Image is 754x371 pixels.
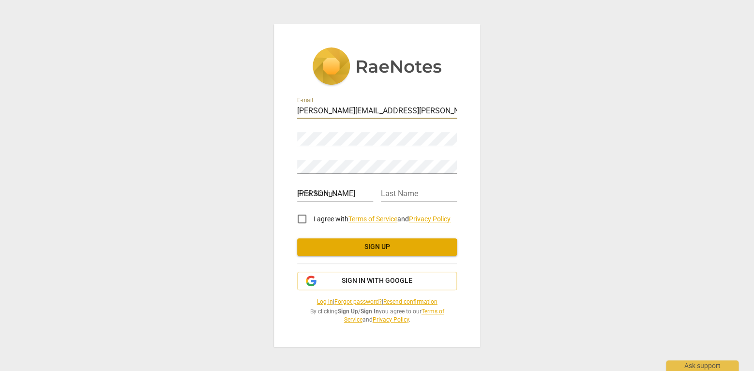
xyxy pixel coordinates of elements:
a: Terms of Service [348,215,397,223]
span: By clicking / you agree to our and . [297,308,457,324]
a: Log in [317,298,333,305]
a: Privacy Policy [373,316,409,323]
a: Privacy Policy [409,215,451,223]
button: Sign in with Google [297,272,457,290]
div: Ask support [666,360,739,371]
span: | | [297,298,457,306]
a: Forgot password? [334,298,382,305]
a: Terms of Service [344,308,444,323]
span: Sign up [305,242,449,252]
button: Sign up [297,238,457,256]
b: Sign In [361,308,379,315]
img: 5ac2273c67554f335776073100b6d88f.svg [312,47,442,87]
label: E-mail [297,98,313,104]
a: Resend confirmation [383,298,437,305]
span: Sign in with Google [342,276,412,286]
span: I agree with and [314,215,451,223]
b: Sign Up [338,308,358,315]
